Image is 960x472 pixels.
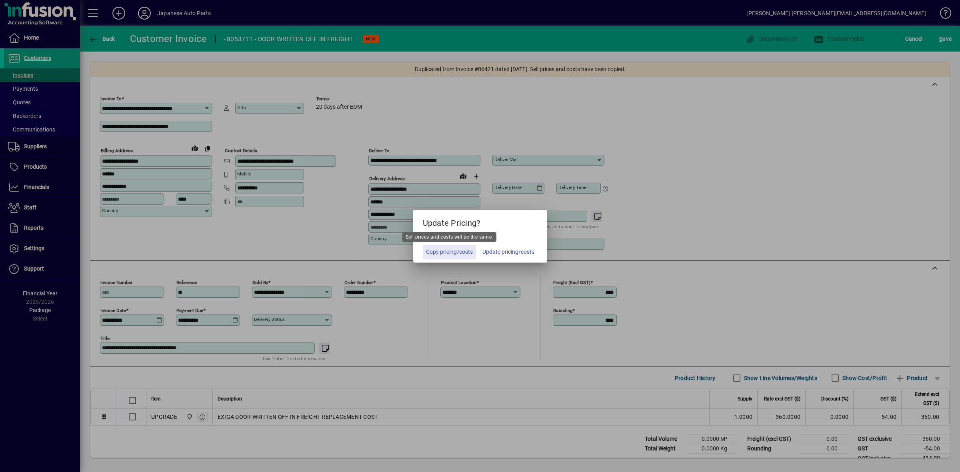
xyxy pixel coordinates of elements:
div: Sell prices and costs will be the same. [402,232,496,242]
span: Copy pricing/costs [426,248,473,256]
h5: Update Pricing? [413,210,547,233]
span: Update pricing/costs [482,248,534,256]
button: Update pricing/costs [479,245,538,259]
button: Copy pricing/costs [423,245,476,259]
